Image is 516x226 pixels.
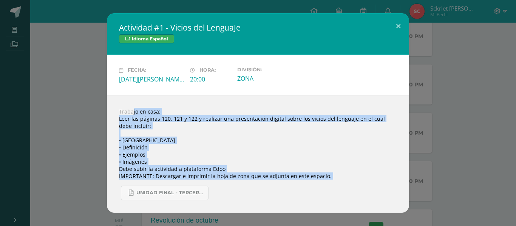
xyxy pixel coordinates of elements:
div: 20:00 [190,75,231,83]
div: ZONA [237,74,302,83]
span: Fecha: [128,68,146,73]
h2: Actividad #1 - Vicios del LenguaJe [119,22,397,33]
span: L.1 Idioma Español [119,34,174,43]
span: Hora: [199,68,216,73]
a: UNIDAD FINAL - TERCERO BASICO A-B-C.pdf [121,186,209,200]
label: División: [237,67,302,72]
button: Close (Esc) [388,13,409,39]
span: UNIDAD FINAL - TERCERO BASICO A-B-C.pdf [136,190,204,196]
div: [DATE][PERSON_NAME] [119,75,184,83]
div: Trabajo en casa: Leer las páginas 120, 121 y 122 y realizar una presentación digital sobre los vi... [107,95,409,213]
